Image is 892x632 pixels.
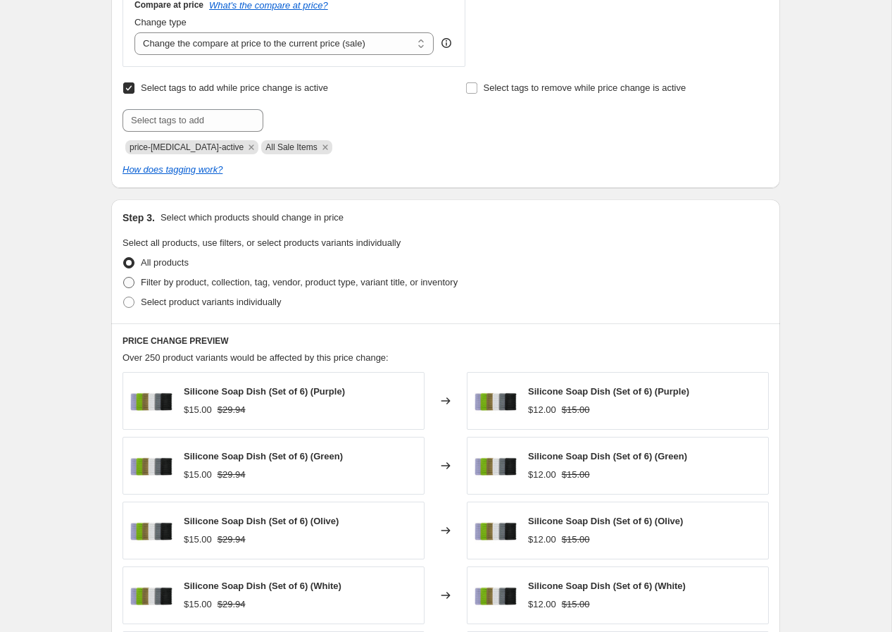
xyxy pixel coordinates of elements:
[528,386,689,397] span: Silicone Soap Dish (Set of 6) (Purple)
[123,164,222,175] a: How does tagging work?
[184,516,339,526] span: Silicone Soap Dish (Set of 6) (Olive)
[528,451,687,461] span: Silicone Soap Dish (Set of 6) (Green)
[130,142,244,152] span: price-change-job-active
[130,380,172,422] img: SiliconeDishesGroup_WEB__05036_80x.jpg
[184,468,212,482] div: $15.00
[562,403,590,417] strike: $15.00
[218,403,246,417] strike: $29.94
[528,581,686,591] span: Silicone Soap Dish (Set of 6) (White)
[218,468,246,482] strike: $29.94
[141,82,328,93] span: Select tags to add while price change is active
[184,403,212,417] div: $15.00
[184,597,212,612] div: $15.00
[475,574,517,616] img: SiliconeDishesGroup_WEB__05036_80x.jpg
[130,445,172,487] img: SiliconeDishesGroup_WEB__05036_80x.jpg
[184,581,341,591] span: Silicone Soap Dish (Set of 6) (White)
[130,574,172,616] img: SiliconeDishesGroup_WEB__05036_80x.jpg
[141,277,458,287] span: Filter by product, collection, tag, vendor, product type, variant title, or inventory
[562,533,590,547] strike: $15.00
[123,211,155,225] h2: Step 3.
[134,17,187,27] span: Change type
[475,509,517,552] img: SiliconeDishesGroup_WEB__05036_80x.jpg
[161,211,344,225] p: Select which products should change in price
[528,468,556,482] div: $12.00
[123,335,769,347] h6: PRICE CHANGE PREVIEW
[141,297,281,307] span: Select product variants individually
[123,352,389,363] span: Over 250 product variants would be affected by this price change:
[475,380,517,422] img: SiliconeDishesGroup_WEB__05036_80x.jpg
[123,109,263,132] input: Select tags to add
[562,597,590,612] strike: $15.00
[184,451,343,461] span: Silicone Soap Dish (Set of 6) (Green)
[123,237,401,248] span: Select all products, use filters, or select products variants individually
[528,533,556,547] div: $12.00
[141,257,189,268] span: All products
[218,597,246,612] strike: $29.94
[484,82,686,93] span: Select tags to remove while price change is active
[562,468,590,482] strike: $15.00
[528,403,556,417] div: $12.00
[265,142,317,152] span: All Sale Items
[319,141,332,154] button: Remove All Sale Items
[245,141,258,154] button: Remove price-change-job-active
[528,516,683,526] span: Silicone Soap Dish (Set of 6) (Olive)
[184,533,212,547] div: $15.00
[439,36,453,50] div: help
[184,386,345,397] span: Silicone Soap Dish (Set of 6) (Purple)
[130,509,172,552] img: SiliconeDishesGroup_WEB__05036_80x.jpg
[218,533,246,547] strike: $29.94
[475,445,517,487] img: SiliconeDishesGroup_WEB__05036_80x.jpg
[528,597,556,612] div: $12.00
